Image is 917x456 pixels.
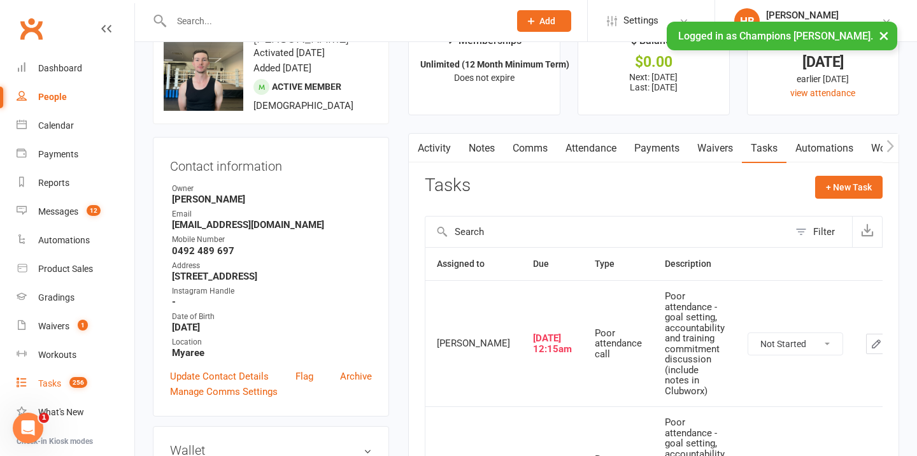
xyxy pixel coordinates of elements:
[38,264,93,274] div: Product Sales
[653,248,736,280] th: Description
[172,347,372,359] strong: Myaree
[813,224,835,239] div: Filter
[590,72,718,92] p: Next: [DATE] Last: [DATE]
[409,134,460,163] a: Activity
[87,205,101,216] span: 12
[295,369,313,384] a: Flag
[172,183,372,195] div: Owner
[38,63,82,73] div: Dashboard
[15,13,47,45] a: Clubworx
[790,88,855,98] a: view attendance
[17,283,134,312] a: Gradings
[623,6,658,35] span: Settings
[539,16,555,26] span: Add
[172,271,372,282] strong: [STREET_ADDRESS]
[340,369,372,384] a: Archive
[253,100,353,111] span: [DEMOGRAPHIC_DATA]
[17,169,134,197] a: Reports
[172,322,372,333] strong: [DATE]
[172,260,372,272] div: Address
[38,206,78,217] div: Messages
[38,120,74,131] div: Calendar
[872,22,895,49] button: ×
[172,208,372,220] div: Email
[38,378,61,388] div: Tasks
[172,194,372,205] strong: [PERSON_NAME]
[38,321,69,331] div: Waivers
[172,245,372,257] strong: 0492 489 697
[38,149,78,159] div: Payments
[172,285,372,297] div: Instagram Handle
[38,92,67,102] div: People
[504,134,557,163] a: Comms
[17,54,134,83] a: Dashboard
[172,296,372,308] strong: -
[425,217,789,247] input: Search
[78,320,88,331] span: 1
[170,154,372,173] h3: Contact information
[590,55,718,69] div: $0.00
[170,384,278,399] a: Manage Comms Settings
[454,73,515,83] span: Does not expire
[39,413,49,423] span: 1
[734,8,760,34] div: HB
[172,336,372,348] div: Location
[38,235,90,245] div: Automations
[759,55,887,69] div: [DATE]
[425,248,522,280] th: Assigned to
[17,111,134,140] a: Calendar
[17,312,134,341] a: Waivers 1
[172,234,372,246] div: Mobile Number
[786,134,862,163] a: Automations
[38,350,76,360] div: Workouts
[253,62,311,74] time: Added [DATE]
[766,21,881,32] div: Champions [PERSON_NAME]
[517,10,571,32] button: Add
[69,377,87,388] span: 256
[13,413,43,443] iframe: Intercom live chat
[583,248,653,280] th: Type
[17,255,134,283] a: Product Sales
[38,292,75,303] div: Gradings
[38,407,84,417] div: What's New
[766,10,881,21] div: [PERSON_NAME]
[17,369,134,398] a: Tasks 256
[815,176,883,199] button: + New Task
[17,140,134,169] a: Payments
[678,30,873,42] span: Logged in as Champions [PERSON_NAME].
[557,134,625,163] a: Attendance
[17,83,134,111] a: People
[164,31,243,111] img: image1736982114.png
[172,311,372,323] div: Date of Birth
[625,134,688,163] a: Payments
[789,217,852,247] button: Filter
[38,178,69,188] div: Reports
[420,59,569,69] strong: Unlimited (12 Month Minimum Term)
[425,176,471,196] h3: Tasks
[172,219,372,231] strong: [EMAIL_ADDRESS][DOMAIN_NAME]
[533,333,572,354] div: [DATE] 12:15am
[665,291,725,396] div: Poor attendance - goal setting, accountability and training commitment discussion (include notes ...
[17,398,134,427] a: What's New
[595,328,642,360] div: Poor attendance call
[17,197,134,226] a: Messages 12
[460,134,504,163] a: Notes
[167,12,501,30] input: Search...
[17,226,134,255] a: Automations
[17,341,134,369] a: Workouts
[759,72,887,86] div: earlier [DATE]
[522,248,583,280] th: Due
[437,338,510,349] div: [PERSON_NAME]
[688,134,742,163] a: Waivers
[170,369,269,384] a: Update Contact Details
[272,82,341,92] span: Active member
[742,134,786,163] a: Tasks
